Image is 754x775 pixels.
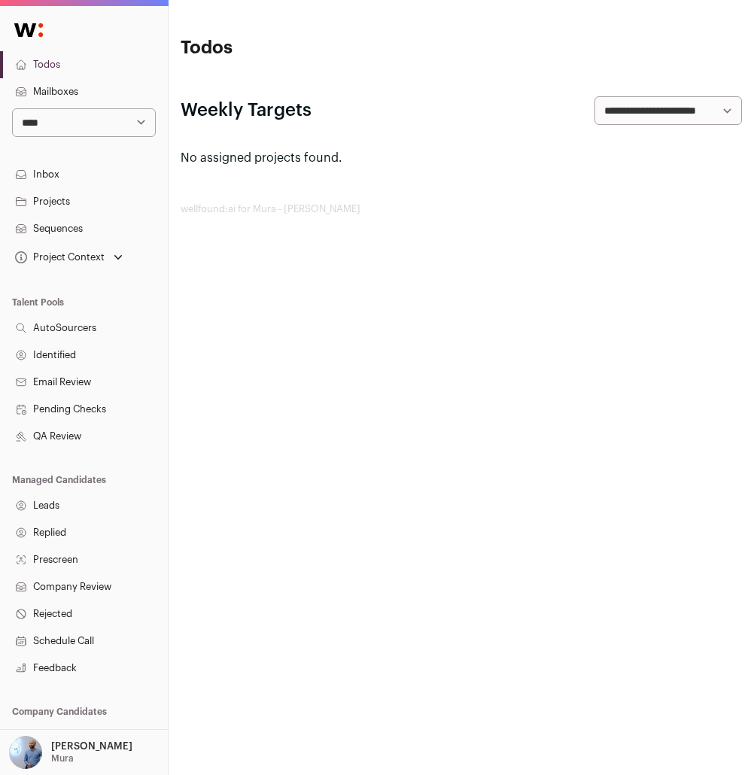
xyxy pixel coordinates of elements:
[51,740,132,752] p: [PERSON_NAME]
[181,203,742,215] footer: wellfound:ai for Mura - [PERSON_NAME]
[51,752,74,764] p: Mura
[181,149,742,167] p: No assigned projects found.
[12,251,105,263] div: Project Context
[181,99,312,123] h2: Weekly Targets
[6,736,135,769] button: Open dropdown
[12,247,126,268] button: Open dropdown
[9,736,42,769] img: 97332-medium_jpg
[181,36,368,60] h1: Todos
[6,15,51,45] img: Wellfound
